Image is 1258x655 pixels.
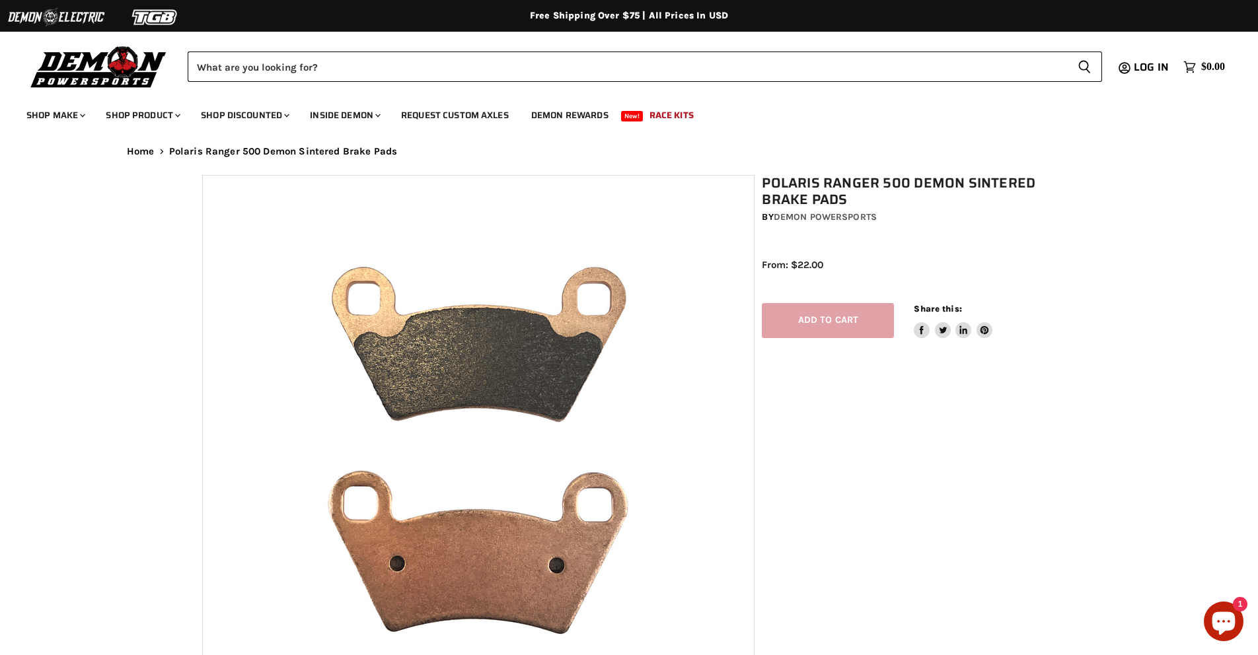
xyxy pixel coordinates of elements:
[26,43,171,90] img: Demon Powersports
[100,10,1158,22] div: Free Shipping Over $75 | All Prices In USD
[914,303,992,338] aside: Share this:
[127,146,155,157] a: Home
[17,102,93,129] a: Shop Make
[1134,59,1169,75] span: Log in
[1177,57,1232,77] a: $0.00
[914,304,961,314] span: Share this:
[100,146,1158,157] nav: Breadcrumbs
[762,175,1063,208] h1: Polaris Ranger 500 Demon Sintered Brake Pads
[762,210,1063,224] div: by
[191,102,297,129] a: Shop Discounted
[17,96,1222,129] ul: Main menu
[96,102,188,129] a: Shop Product
[300,102,388,129] a: Inside Demon
[1201,61,1225,73] span: $0.00
[640,102,704,129] a: Race Kits
[621,111,644,121] span: New!
[7,5,106,30] img: Demon Electric Logo 2
[521,102,618,129] a: Demon Rewards
[1200,602,1247,644] inbox-online-store-chat: Shopify online store chat
[188,52,1102,82] form: Product
[774,211,877,223] a: Demon Powersports
[188,52,1067,82] input: Search
[1067,52,1102,82] button: Search
[106,5,205,30] img: TGB Logo 2
[169,146,398,157] span: Polaris Ranger 500 Demon Sintered Brake Pads
[1128,61,1177,73] a: Log in
[762,259,823,271] span: From: $22.00
[391,102,519,129] a: Request Custom Axles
